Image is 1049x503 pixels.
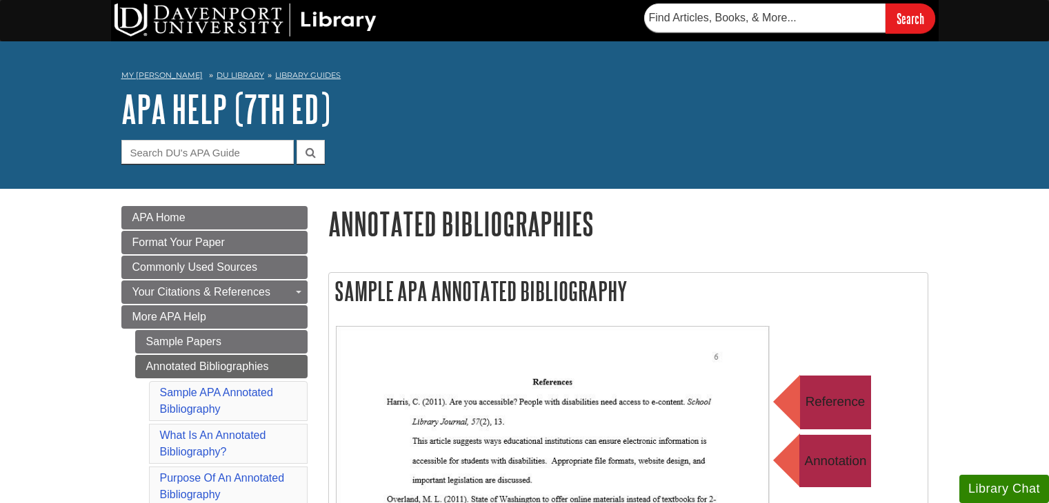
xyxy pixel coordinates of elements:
[121,305,308,329] a: More APA Help
[121,280,308,304] a: Your Citations & References
[217,70,264,80] a: DU Library
[135,330,308,353] a: Sample Papers
[121,88,330,130] a: APA Help (7th Ed)
[121,206,308,229] a: APA Home
[644,3,886,32] input: Find Articles, Books, & More...
[121,70,203,81] a: My [PERSON_NAME]
[132,236,225,248] span: Format Your Paper
[121,66,928,88] nav: breadcrumb
[132,311,206,322] span: More APA Help
[886,3,935,33] input: Search
[121,256,308,279] a: Commonly Used Sources
[132,261,257,273] span: Commonly Used Sources
[132,212,186,223] span: APA Home
[959,475,1049,503] button: Library Chat
[644,3,935,33] form: Searches DU Library's articles, books, and more
[121,140,294,164] input: Search DU's APA Guide
[160,472,285,500] a: Purpose Of An Annotated Bibliography
[328,206,928,241] h1: Annotated Bibliographies
[275,70,341,80] a: Library Guides
[160,429,266,458] a: What Is An Annotated Bibliography?
[329,273,928,309] h2: Sample APA Annotated Bibliography
[132,286,270,298] span: Your Citations & References
[121,231,308,254] a: Format Your Paper
[114,3,377,37] img: DU Library
[160,387,273,415] a: Sample APA Annotated Bibliography
[135,355,308,378] a: Annotated Bibliographies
